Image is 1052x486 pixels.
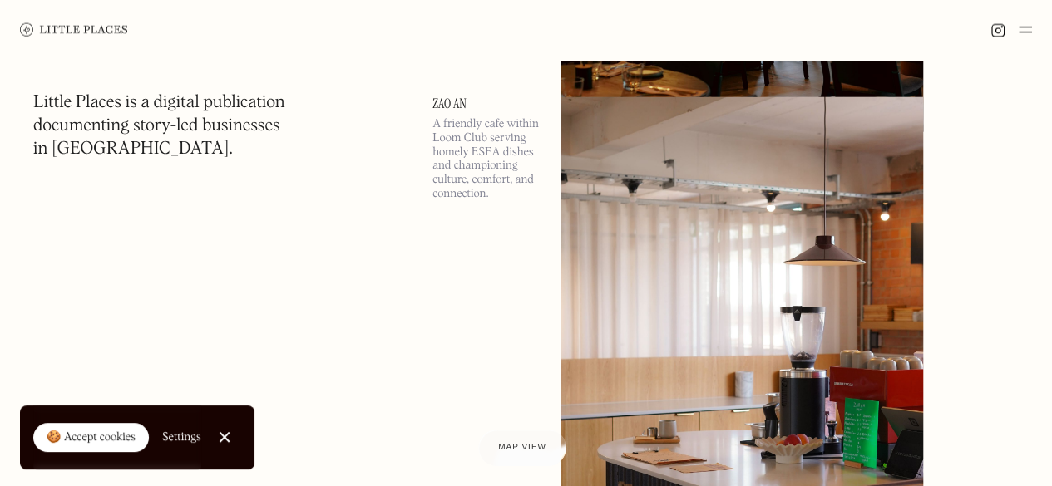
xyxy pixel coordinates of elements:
div: Settings [162,431,201,443]
p: A friendly cafe within Loom Club serving homely ESEA dishes and championing culture, comfort, and... [432,117,541,201]
span: Map view [498,443,546,452]
h1: Little Places is a digital publication documenting story-led businesses in [GEOGRAPHIC_DATA]. [33,91,285,161]
a: 🍪 Accept cookies [33,423,149,453]
div: 🍪 Accept cookies [47,430,136,446]
a: Close Cookie Popup [208,420,241,454]
a: Zao An [432,97,541,110]
a: Map view [478,430,566,466]
a: Settings [162,419,201,456]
